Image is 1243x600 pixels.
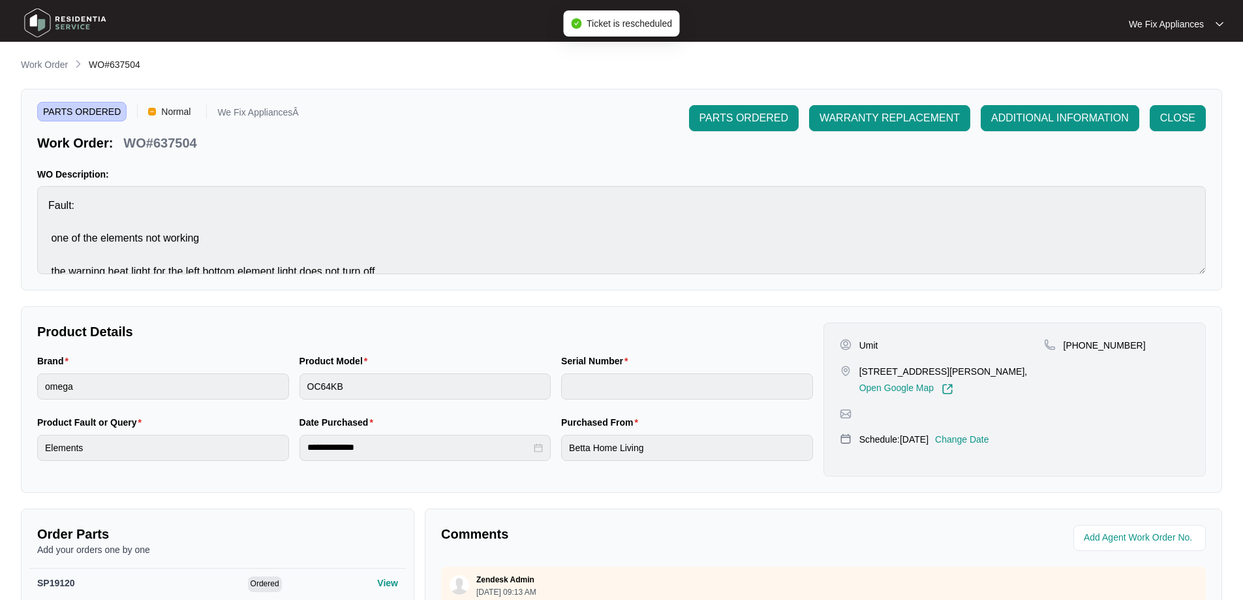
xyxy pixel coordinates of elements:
img: map-pin [840,408,852,420]
p: Schedule: [DATE] [859,433,928,446]
span: check-circle [571,18,581,29]
img: map-pin [1044,339,1056,351]
label: Serial Number [561,355,633,368]
p: Product Details [37,323,813,341]
label: Date Purchased [299,416,378,429]
p: Work Order: [37,134,113,152]
p: View [377,576,398,590]
p: We Fix Appliances [1129,18,1204,31]
img: map-pin [840,365,852,377]
input: Date Purchased [307,441,532,454]
input: Purchased From [561,435,813,461]
input: Brand [37,373,289,400]
img: chevron-right [73,59,84,69]
label: Product Fault or Query [37,416,147,429]
p: Zendesk Admin [476,575,534,585]
p: [STREET_ADDRESS][PERSON_NAME], [859,365,1028,378]
label: Product Model [299,355,373,368]
button: ADDITIONAL INFORMATION [981,105,1139,131]
span: Ordered [248,576,282,592]
img: user.svg [450,575,469,595]
p: Work Order [21,58,68,71]
p: Comments [441,525,814,543]
textarea: Fault: one of the elements not working the warning heat light for the left bottom element light d... [37,186,1206,274]
button: WARRANTY REPLACEMENT [809,105,970,131]
p: [PHONE_NUMBER] [1064,339,1146,352]
img: dropdown arrow [1216,21,1223,27]
p: [DATE] 09:13 AM [476,588,536,596]
span: WARRANTY REPLACEMENT [820,110,960,126]
span: ADDITIONAL INFORMATION [991,110,1129,126]
p: WO Description: [37,168,1206,181]
img: Link-External [942,383,953,395]
p: Change Date [935,433,989,446]
p: Order Parts [37,525,398,543]
input: Product Fault or Query [37,435,289,461]
input: Add Agent Work Order No. [1084,530,1198,546]
input: Product Model [299,373,551,400]
span: Ticket is rescheduled [587,18,672,29]
span: SP19120 [37,578,75,588]
img: residentia service logo [20,3,111,42]
label: Purchased From [561,416,643,429]
input: Serial Number [561,373,813,400]
button: CLOSE [1150,105,1206,131]
p: Add your orders one by one [37,543,398,556]
a: Open Google Map [859,383,953,395]
a: Work Order [18,58,70,72]
span: PARTS ORDERED [699,110,788,126]
span: PARTS ORDERED [37,102,127,121]
p: We Fix AppliancesÂ [217,108,298,121]
img: Vercel Logo [148,108,156,116]
p: WO#637504 [123,134,196,152]
label: Brand [37,355,74,368]
img: user-pin [840,339,852,351]
img: map-pin [840,433,852,445]
button: PARTS ORDERED [689,105,799,131]
span: CLOSE [1160,110,1195,126]
span: Normal [156,102,196,121]
p: Umit [859,339,878,352]
span: WO#637504 [89,59,140,70]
